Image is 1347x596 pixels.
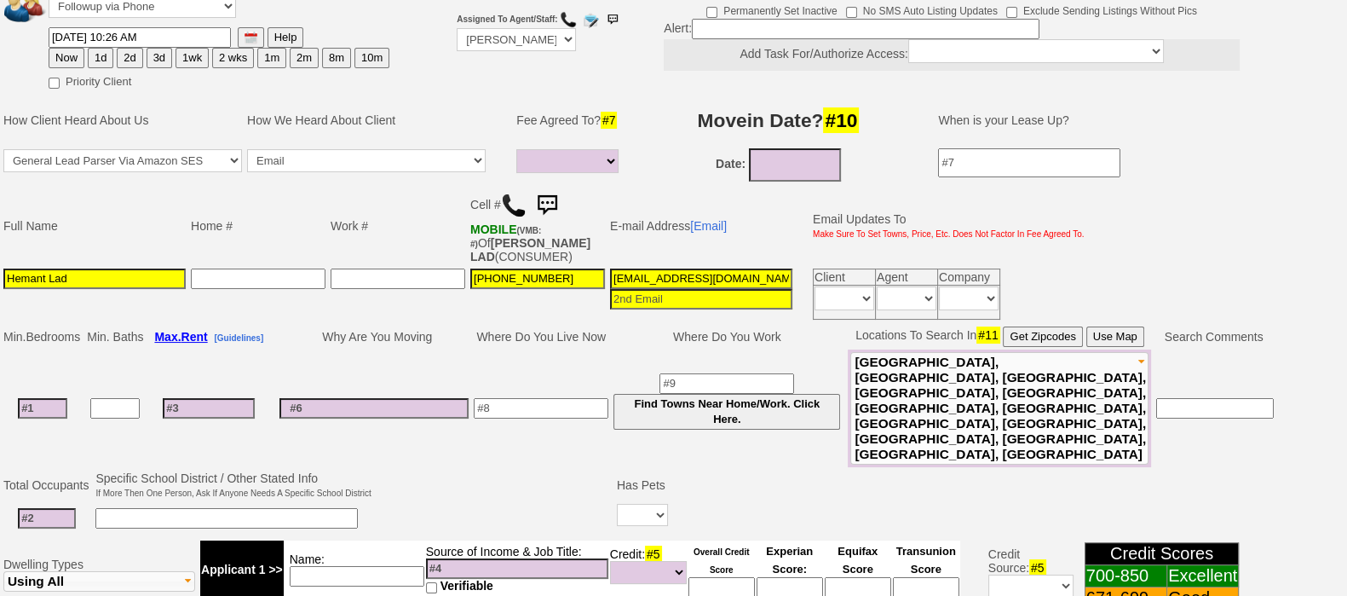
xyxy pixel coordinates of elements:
[474,398,608,419] input: #8
[876,269,938,285] td: Agent
[457,14,557,24] b: Assigned To Agent/Staff:
[1247,88,1272,97] a: Delete
[1108,71,1133,85] font: Log
[1108,54,1133,68] font: Log
[188,186,328,266] td: Home #
[1167,565,1239,587] td: Excellent
[468,186,607,266] td: Cell # Of (CONSUMER)
[214,330,263,344] a: [Guidelines]
[68,71,211,85] i: Incoming Call Received
[601,112,618,129] span: #7
[1108,27,1167,37] b: Performed By:
[604,11,621,28] img: sms.png
[766,545,813,576] font: Experian Score:
[1029,559,1046,576] span: #5
[1086,327,1144,347] button: Use Map
[117,48,142,68] button: 2d
[638,105,919,136] h3: Movein Date?
[611,324,843,350] td: Where Do You Work
[1,16,66,26] font: 33 seconds Ago
[610,289,792,310] input: 2nd Email
[1003,327,1082,347] button: Get Zipcodes
[245,32,257,44] img: [calendar icon]
[1175,1,1275,14] a: Disable Client Notes
[850,352,1148,465] button: [GEOGRAPHIC_DATA], [GEOGRAPHIC_DATA], [GEOGRAPHIC_DATA], [GEOGRAPHIC_DATA], [GEOGRAPHIC_DATA], [G...
[68,131,467,176] i: Changes Made: [DATE] 09:13:00 (Originally: [DATE] 07:51:49) 148 (Originally: 0)
[1006,7,1017,18] input: Exclude Sending Listings Without Pics
[470,223,541,250] b: T-Mobile USA, Inc.
[614,469,671,501] td: Has Pets
[49,70,131,90] label: Priority Client
[706,7,717,18] input: Permanently Set Inactive
[426,558,608,579] input: #4
[68,85,78,105] p: f
[896,545,956,576] font: Transunion Score
[694,547,750,575] font: Overall Credit Score
[1108,127,1223,155] b: [PERSON_NAME]
[938,269,1000,285] td: Company
[1108,101,1223,129] b: [PERSON_NAME]
[18,508,76,529] input: #2
[68,27,314,42] i: [PERSON_NAME] Called Client via CTC
[1085,565,1166,587] td: 700-850
[88,48,113,68] button: 1d
[470,226,541,249] font: (VMB: #)
[68,162,196,176] b: Assigned To Agent:
[470,236,590,263] b: [PERSON_NAME] LAD
[471,324,611,350] td: Where Do You Live Now
[290,48,319,68] button: 2m
[68,54,211,68] i: Incoming Call Received
[147,48,172,68] button: 3d
[921,95,1267,146] td: When is your Lease Up?
[659,373,794,394] input: #9
[560,11,577,28] img: call.png
[1224,88,1244,97] font: [ ]
[690,219,727,233] a: [Email]
[49,78,60,89] input: Priority Client
[813,229,1085,239] font: Make Sure To Set Towns, Price, Etc. Does Not Factor In Fee Agreed To.
[1108,105,1167,114] b: Performed By:
[613,394,840,430] button: Find Towns Near Home/Work. Click Here.
[823,107,859,133] span: #10
[501,193,527,218] img: call.png
[68,179,1097,332] u: Loremi do sitametcon adipiscinge seddo Eiusm Te, Incidid, UT, 81033 - l {etdo-magnaaliqu: enim} A...
[212,48,254,68] button: 2 wks
[814,269,876,285] td: Client
[26,330,80,344] span: Bedrooms
[1,95,245,146] td: How Client Heard About Us
[257,48,286,68] button: 1m
[1,1,66,26] b: [DATE]
[214,333,263,343] b: [Guidelines]
[1151,324,1276,350] td: Search Comments
[838,545,878,576] font: Equifax Score
[800,186,1087,266] td: Email Updates To
[1122,1,1172,14] a: Hide Logs
[95,489,371,498] font: If More Then One Person, Ask If Anyone Needs A Specific School District
[1108,131,1167,141] b: Performed By:
[84,324,146,350] td: Min. Baths
[664,19,1240,71] div: Alert:
[440,579,493,593] span: Verifiable
[1108,88,1223,102] b: [PERSON_NAME]
[855,328,1144,342] nobr: Locations To Search In
[354,48,389,68] button: 10m
[1,186,188,266] td: Full Name
[470,223,516,236] font: MOBILE
[268,27,304,48] button: Help
[322,48,351,68] button: 8m
[18,398,67,419] input: #1
[855,355,1146,461] span: [GEOGRAPHIC_DATA], [GEOGRAPHIC_DATA], [GEOGRAPHIC_DATA], [GEOGRAPHIC_DATA], [GEOGRAPHIC_DATA], [G...
[68,105,579,119] i: Assigned Agent Changed From Nobody To [PERSON_NAME] By [PERSON_NAME]
[49,48,84,68] button: Now
[1108,179,1133,194] font: Log
[1227,88,1241,97] a: Edit
[530,188,564,223] img: sms.png
[645,546,662,563] span: #5
[716,157,745,171] b: Date:
[610,269,792,289] input: 1st Email - Question #0
[163,398,255,419] input: #3
[976,327,999,344] span: #11
[176,48,209,68] button: 1wk
[1246,88,1275,97] font: [ ]
[846,7,857,18] input: No SMS Auto Listing Updates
